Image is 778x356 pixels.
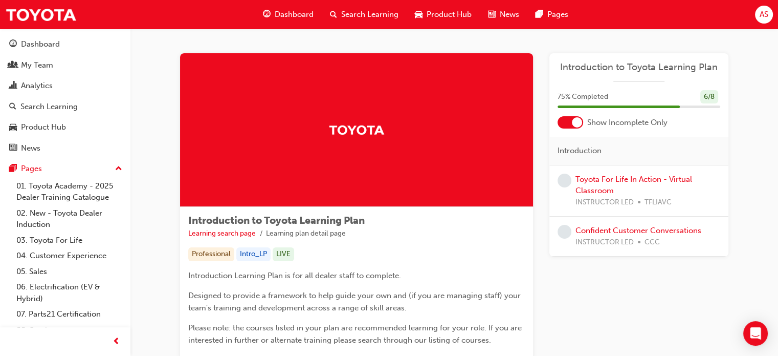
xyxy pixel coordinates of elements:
div: My Team [21,59,53,71]
a: News [4,139,126,158]
a: Toyota For Life In Action - Virtual Classroom [575,175,692,196]
div: Professional [188,247,234,261]
img: Trak [328,121,385,139]
a: 04. Customer Experience [12,248,126,264]
span: Please note: the courses listed in your plan are recommended learning for your role. If you are i... [188,323,524,345]
a: Confident Customer Conversations [575,226,701,235]
span: Designed to provide a framework to help guide your own and (if you are managing staff) your team'... [188,291,523,312]
span: learningRecordVerb_NONE-icon [558,225,571,239]
button: Pages [4,159,126,178]
span: people-icon [9,61,17,70]
span: INSTRUCTOR LED [575,197,634,208]
span: guage-icon [263,8,271,21]
div: Dashboard [21,38,60,50]
button: DashboardMy TeamAnalyticsSearch LearningProduct HubNews [4,33,126,159]
span: prev-icon [113,336,120,348]
div: Analytics [21,80,53,92]
a: 02. New - Toyota Dealer Induction [12,205,126,233]
div: News [21,142,40,154]
span: INSTRUCTOR LED [575,237,634,248]
a: Dashboard [4,35,126,54]
span: Introduction [558,145,602,157]
span: News [500,9,519,20]
div: Pages [21,163,42,175]
button: AS [755,6,773,24]
a: 07. Parts21 Certification [12,306,126,322]
div: 6 / 8 [700,90,718,104]
span: TFLIAVC [644,197,672,208]
a: search-iconSearch Learning [322,4,407,25]
span: search-icon [9,102,16,112]
span: pages-icon [9,164,17,174]
div: Intro_LP [236,247,271,261]
span: up-icon [115,162,122,176]
a: 06. Electrification (EV & Hybrid) [12,279,126,306]
span: pages-icon [536,8,543,21]
span: CCC [644,237,660,248]
li: Learning plan detail page [266,228,346,240]
span: Show Incomplete Only [587,117,668,129]
div: Search Learning [20,101,78,113]
a: guage-iconDashboard [255,4,322,25]
a: 03. Toyota For Life [12,233,126,248]
span: news-icon [9,144,17,153]
span: car-icon [9,123,17,132]
a: Search Learning [4,97,126,116]
span: AS [760,9,768,20]
a: pages-iconPages [527,4,576,25]
div: Open Intercom Messenger [743,321,768,346]
a: Learning search page [188,229,256,238]
a: Analytics [4,76,126,95]
a: 05. Sales [12,264,126,280]
span: guage-icon [9,40,17,49]
span: car-icon [415,8,423,21]
a: car-iconProduct Hub [407,4,480,25]
div: Product Hub [21,121,66,133]
div: LIVE [273,247,294,261]
span: chart-icon [9,81,17,91]
a: Product Hub [4,118,126,137]
span: Introduction Learning Plan is for all dealer staff to complete. [188,271,401,280]
a: Introduction to Toyota Learning Plan [558,61,720,73]
a: 01. Toyota Academy - 2025 Dealer Training Catalogue [12,178,126,205]
a: news-iconNews [480,4,527,25]
span: news-icon [488,8,496,21]
a: 08. Service [12,322,126,338]
span: learningRecordVerb_NONE-icon [558,174,571,187]
span: Introduction to Toyota Learning Plan [188,215,365,226]
span: Search Learning [341,9,398,20]
span: 75 % Completed [558,91,608,103]
span: Dashboard [275,9,314,20]
a: My Team [4,56,126,75]
span: Product Hub [427,9,472,20]
img: Trak [5,3,77,26]
span: Pages [547,9,568,20]
span: search-icon [330,8,337,21]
